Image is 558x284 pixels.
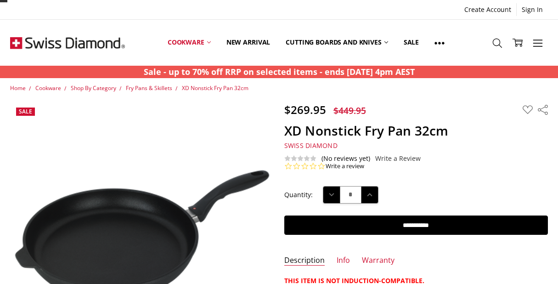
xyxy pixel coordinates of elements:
[278,22,396,63] a: Cutting boards and knives
[284,141,338,150] span: Swiss Diamond
[160,22,219,63] a: Cookware
[362,256,395,266] a: Warranty
[284,123,548,139] h1: XD Nonstick Fry Pan 32cm
[35,84,61,92] a: Cookware
[10,84,26,92] a: Home
[459,3,516,16] a: Create Account
[144,66,415,77] strong: Sale - up to 70% off RRP on selected items - ends [DATE] 4pm AEST
[126,84,172,92] a: Fry Pans & Skillets
[284,190,313,200] label: Quantity:
[375,155,421,162] a: Write a Review
[427,22,452,63] a: Show All
[182,84,248,92] a: XD Nonstick Fry Pan 32cm
[219,22,278,63] a: New arrival
[71,84,116,92] a: Shop By Category
[10,20,125,66] img: Free Shipping On Every Order
[321,155,370,162] span: (No reviews yet)
[396,22,427,63] a: Sale
[284,256,325,266] a: Description
[333,104,366,117] span: $449.95
[337,256,350,266] a: Info
[517,3,548,16] a: Sign In
[19,108,32,115] span: Sale
[284,102,326,117] span: $269.95
[326,162,364,170] a: Write a review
